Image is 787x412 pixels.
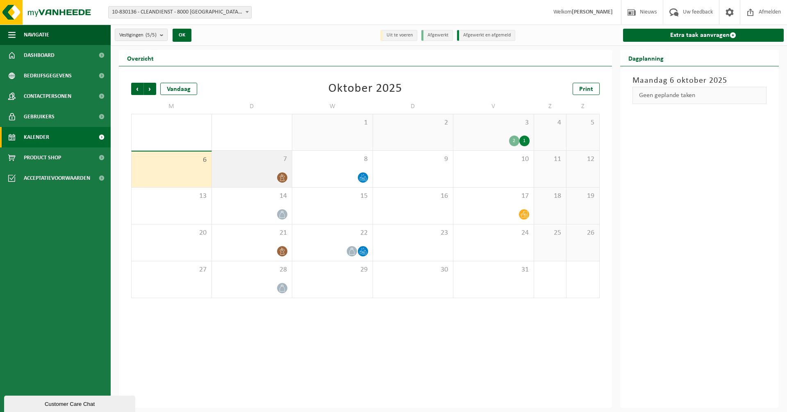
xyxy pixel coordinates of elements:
[24,45,55,66] span: Dashboard
[24,66,72,86] span: Bedrijfsgegevens
[457,192,530,201] span: 17
[377,265,449,274] span: 30
[136,229,207,238] span: 20
[377,192,449,201] span: 16
[538,155,562,164] span: 11
[173,29,191,42] button: OK
[377,229,449,238] span: 23
[632,87,767,104] div: Geen geplande taken
[216,192,288,201] span: 14
[24,168,90,188] span: Acceptatievoorwaarden
[579,86,593,93] span: Print
[421,30,453,41] li: Afgewerkt
[534,99,567,114] td: Z
[457,30,515,41] li: Afgewerkt en afgemeld
[296,192,368,201] span: 15
[296,118,368,127] span: 1
[457,265,530,274] span: 31
[380,30,417,41] li: Uit te voeren
[453,99,534,114] td: V
[136,192,207,201] span: 13
[216,229,288,238] span: 21
[24,25,49,45] span: Navigatie
[109,7,251,18] span: 10-830136 - CLEANDIENST - 8000 BRUGGE, PATHOEKEWEG 48
[292,99,373,114] td: W
[377,155,449,164] span: 9
[457,118,530,127] span: 3
[146,32,157,38] count: (5/5)
[571,118,595,127] span: 5
[108,6,252,18] span: 10-830136 - CLEANDIENST - 8000 BRUGGE, PATHOEKEWEG 48
[538,118,562,127] span: 4
[144,83,156,95] span: Volgende
[24,147,61,168] span: Product Shop
[571,192,595,201] span: 19
[566,99,599,114] td: Z
[136,156,207,165] span: 6
[216,265,288,274] span: 28
[160,83,197,95] div: Vandaag
[632,75,767,87] h3: Maandag 6 oktober 2025
[131,83,143,95] span: Vorige
[572,9,613,15] strong: [PERSON_NAME]
[509,136,519,146] div: 2
[457,229,530,238] span: 24
[373,99,454,114] td: D
[623,29,784,42] a: Extra taak aanvragen
[119,50,162,66] h2: Overzicht
[519,136,530,146] div: 1
[4,394,137,412] iframe: chat widget
[115,29,168,41] button: Vestigingen(5/5)
[538,192,562,201] span: 18
[24,106,55,127] span: Gebruikers
[131,99,212,114] td: M
[571,155,595,164] span: 12
[212,99,293,114] td: D
[296,229,368,238] span: 22
[328,83,402,95] div: Oktober 2025
[296,265,368,274] span: 29
[119,29,157,41] span: Vestigingen
[538,229,562,238] span: 25
[296,155,368,164] span: 8
[457,155,530,164] span: 10
[573,83,600,95] a: Print
[216,155,288,164] span: 7
[24,86,71,106] span: Contactpersonen
[136,265,207,274] span: 27
[24,127,49,147] span: Kalender
[571,229,595,238] span: 26
[620,50,672,66] h2: Dagplanning
[377,118,449,127] span: 2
